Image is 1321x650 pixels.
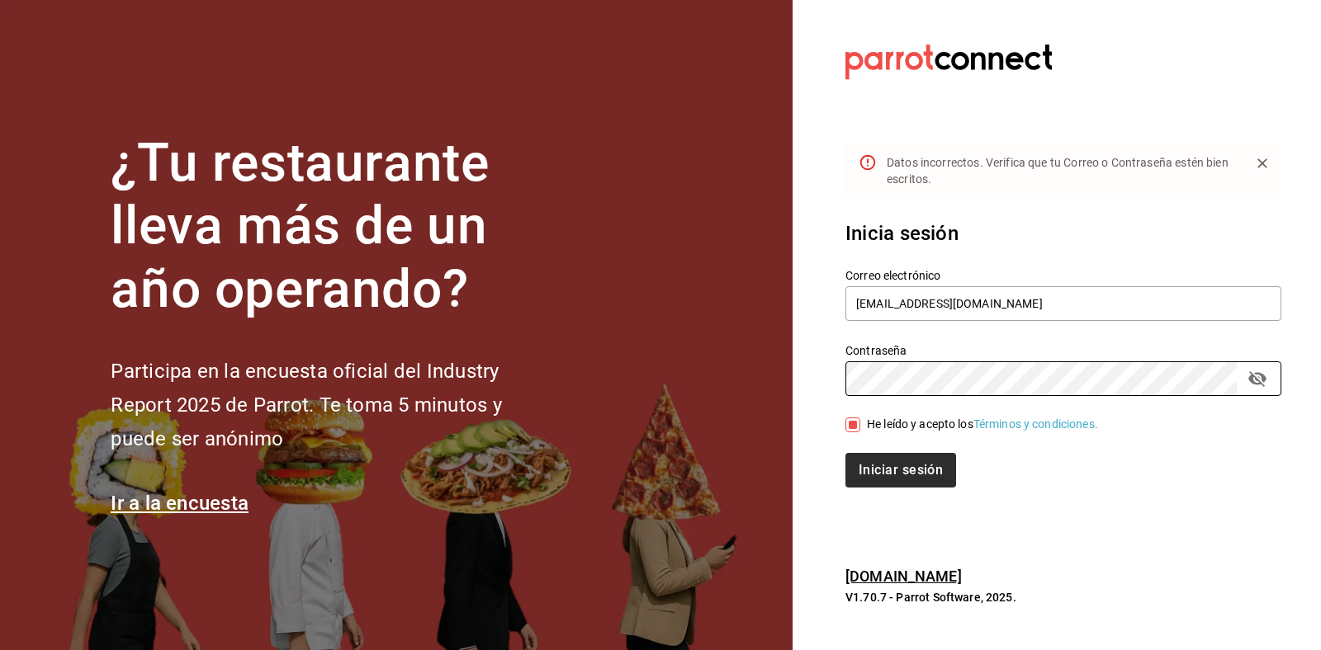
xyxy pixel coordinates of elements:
button: Close [1250,151,1275,176]
button: Iniciar sesión [845,453,956,487]
a: [DOMAIN_NAME] [845,568,962,585]
div: Datos incorrectos. Verifica que tu Correo o Contraseña estén bien escritos. [887,148,1237,194]
input: Ingresa tu correo electrónico [845,286,1281,321]
button: passwordField [1243,365,1271,393]
div: He leído y acepto los [867,416,1098,433]
a: Ir a la encuesta [111,492,249,515]
label: Contraseña [845,344,1281,356]
label: Correo electrónico [845,269,1281,280]
h1: ¿Tu restaurante lleva más de un año operando? [111,132,556,322]
h3: Inicia sesión [845,219,1281,248]
p: V1.70.7 - Parrot Software, 2025. [845,589,1281,605]
a: Términos y condiciones. [973,417,1098,431]
h2: Participa en la encuesta oficial del Industry Report 2025 de Parrot. Te toma 5 minutos y puede se... [111,355,556,455]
